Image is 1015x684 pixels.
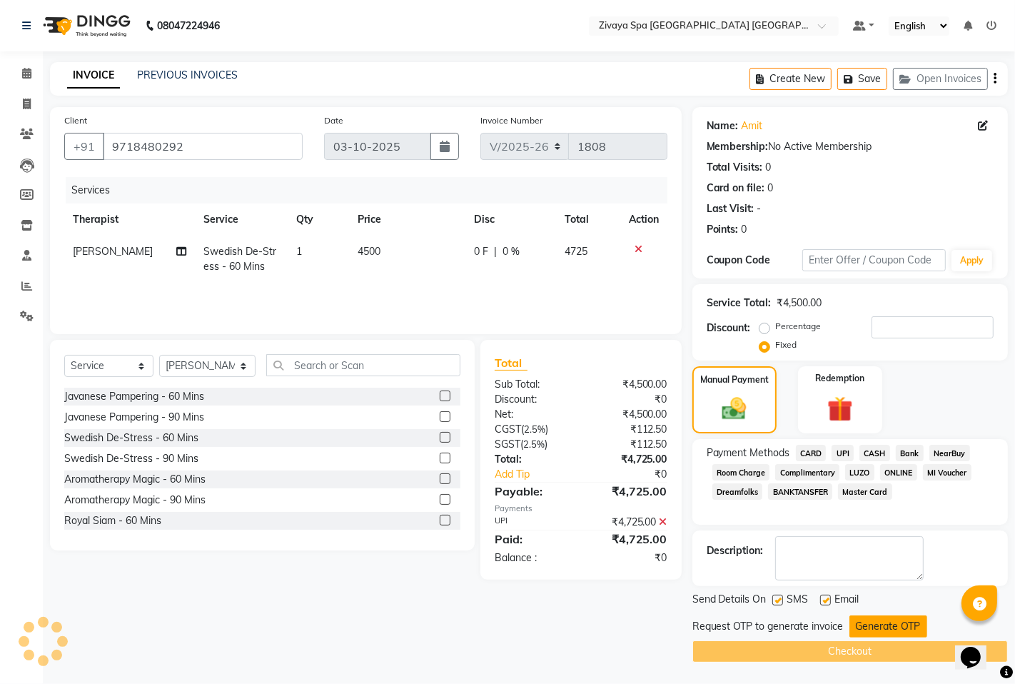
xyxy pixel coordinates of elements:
input: Enter Offer / Coupon Code [802,249,946,271]
span: BANKTANSFER [768,483,832,500]
span: Complimentary [775,464,839,481]
span: MI Voucher [923,464,971,481]
label: Redemption [815,372,864,385]
div: ₹4,500.00 [581,377,678,392]
span: Master Card [838,483,892,500]
div: ₹4,500.00 [777,296,822,311]
div: 0 [742,222,747,237]
label: Percentage [776,320,822,333]
span: 4500 [358,245,381,258]
button: +91 [64,133,104,160]
span: [PERSON_NAME] [73,245,153,258]
div: Description: [707,543,764,558]
div: Aromatherapy Magic - 90 Mins [64,493,206,508]
div: ₹4,500.00 [581,407,678,422]
th: Total [557,203,620,236]
div: Last Visit: [707,201,754,216]
div: 0 [766,160,772,175]
label: Manual Payment [700,373,769,386]
a: Add Tip [484,467,597,482]
span: Room Charge [712,464,770,481]
div: Request OTP to generate invoice [692,619,844,634]
div: 0 [768,181,774,196]
div: ₹0 [581,392,678,407]
img: _gift.svg [819,393,862,426]
span: Dreamfolks [712,483,763,500]
div: ( ) [484,437,581,452]
div: ₹112.50 [581,437,678,452]
div: Name: [707,119,739,134]
div: Swedish De-Stress - 90 Mins [64,451,198,466]
div: Balance : [484,550,581,565]
span: 2.5% [523,438,545,450]
div: ₹0 [581,550,678,565]
a: INVOICE [67,63,120,89]
button: Create New [749,68,832,90]
input: Search by Name/Mobile/Email/Code [103,133,303,160]
span: CARD [796,445,827,461]
span: 0 F [474,244,488,259]
button: Open Invoices [893,68,988,90]
th: Action [620,203,667,236]
button: Apply [951,250,992,271]
div: ₹4,725.00 [581,530,678,548]
iframe: chat widget [955,627,1001,670]
div: Discount: [707,321,751,336]
a: PREVIOUS INVOICES [137,69,238,81]
div: Membership: [707,139,769,154]
div: Card on file: [707,181,765,196]
div: - [757,201,762,216]
div: ₹0 [597,467,677,482]
button: Save [837,68,887,90]
span: CASH [859,445,890,461]
span: ONLINE [880,464,917,481]
div: Discount: [484,392,581,407]
span: Payment Methods [707,446,790,461]
div: ₹4,725.00 [581,515,678,530]
div: Service Total: [707,296,772,311]
th: Service [195,203,288,236]
label: Date [324,114,343,127]
div: UPI [484,515,581,530]
span: 4725 [565,245,588,258]
div: ₹112.50 [581,422,678,437]
div: Total Visits: [707,160,763,175]
span: 2.5% [524,423,545,435]
label: Invoice Number [480,114,542,127]
span: Email [835,592,859,610]
span: Bank [896,445,924,461]
div: Points: [707,222,739,237]
span: 1 [296,245,302,258]
button: Generate OTP [849,615,927,638]
div: Coupon Code [707,253,802,268]
input: Search or Scan [266,354,460,376]
span: Swedish De-Stress - 60 Mins [203,245,276,273]
th: Qty [288,203,349,236]
span: LUZO [845,464,874,481]
span: 0 % [503,244,520,259]
span: UPI [832,445,854,461]
div: Paid: [484,530,581,548]
div: Net: [484,407,581,422]
label: Fixed [776,338,797,351]
span: Total [495,356,527,371]
div: ₹4,725.00 [581,452,678,467]
div: Javanese Pampering - 60 Mins [64,389,204,404]
th: Disc [465,203,557,236]
div: ₹4,725.00 [581,483,678,500]
img: logo [36,6,134,46]
div: Total: [484,452,581,467]
div: Services [66,177,678,203]
span: CGST [495,423,521,436]
span: Send Details On [692,592,767,610]
span: SMS [787,592,809,610]
div: Sub Total: [484,377,581,392]
img: _cash.svg [714,395,754,423]
label: Client [64,114,87,127]
span: | [494,244,497,259]
span: NearBuy [929,445,970,461]
div: Aromatherapy Magic - 60 Mins [64,472,206,487]
th: Therapist [64,203,195,236]
div: Payable: [484,483,581,500]
th: Price [350,203,466,236]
